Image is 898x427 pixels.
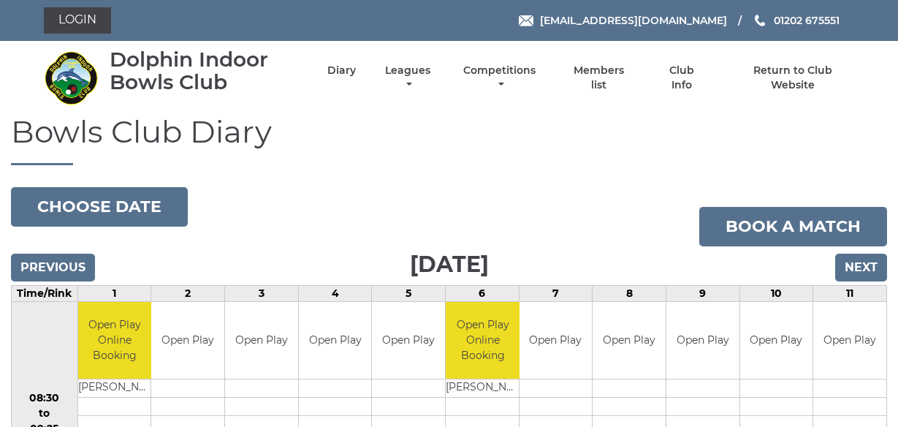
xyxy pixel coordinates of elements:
td: 1 [77,286,151,302]
td: Open Play [740,302,813,379]
td: [PERSON_NAME] [78,379,152,397]
input: Next [835,254,887,281]
td: Open Play [593,302,666,379]
a: Login [44,7,111,34]
img: Phone us [755,15,765,26]
img: Email [519,15,533,26]
td: Open Play [225,302,298,379]
td: 9 [666,286,739,302]
td: Open Play Online Booking [78,302,152,379]
td: Open Play [151,302,224,379]
a: Competitions [460,64,540,92]
a: Email [EMAIL_ADDRESS][DOMAIN_NAME] [519,12,727,29]
td: 4 [298,286,372,302]
a: Diary [327,64,356,78]
td: 6 [446,286,520,302]
img: Dolphin Indoor Bowls Club [44,50,99,105]
td: 3 [225,286,299,302]
td: 2 [151,286,225,302]
td: Open Play [299,302,372,379]
td: Open Play [813,302,886,379]
input: Previous [11,254,95,281]
span: 01202 675551 [774,14,840,27]
td: Time/Rink [12,286,78,302]
td: 10 [739,286,813,302]
a: Phone us 01202 675551 [753,12,840,29]
td: 11 [813,286,887,302]
a: Leagues [381,64,434,92]
td: 8 [593,286,666,302]
td: Open Play [372,302,445,379]
h1: Bowls Club Diary [11,115,887,165]
a: Book a match [699,207,887,246]
a: Club Info [658,64,706,92]
button: Choose date [11,187,188,227]
td: Open Play [520,302,593,379]
a: Members list [565,64,632,92]
a: Return to Club Website [731,64,854,92]
td: Open Play Online Booking [446,302,520,379]
td: Open Play [666,302,739,379]
td: [PERSON_NAME] [446,379,520,397]
span: [EMAIL_ADDRESS][DOMAIN_NAME] [540,14,727,27]
div: Dolphin Indoor Bowls Club [110,48,302,94]
td: 7 [519,286,593,302]
td: 5 [372,286,446,302]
